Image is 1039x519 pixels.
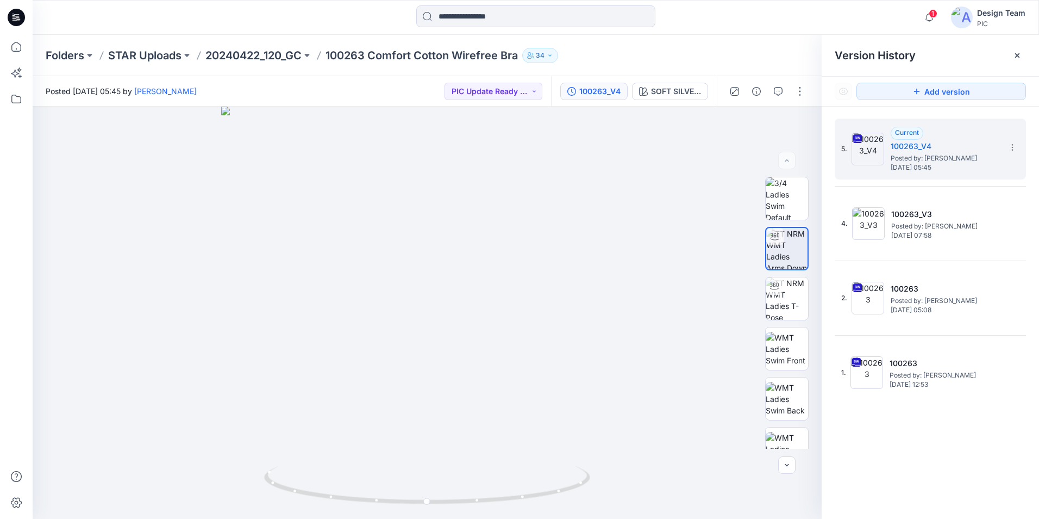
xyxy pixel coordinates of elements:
a: STAR Uploads [108,48,181,63]
a: [PERSON_NAME] [134,86,197,96]
span: Posted by: Nishadi J [890,370,998,381]
span: Posted by: Nishadi J [891,153,999,164]
span: Posted [DATE] 05:45 by [46,85,197,97]
span: Posted by: Nishadi J [891,221,1000,232]
button: Show Hidden Versions [835,83,852,100]
img: TT NRM WMT Ladies Arms Down [766,228,808,269]
span: Current [895,128,919,137]
h5: 100263_V3 [891,208,1000,221]
span: Posted by: Nishadi J [891,295,999,306]
span: Version History [835,49,916,62]
button: Details [748,83,765,100]
div: SOFT SILVER 1 [651,85,701,97]
h5: 100263 [890,357,998,370]
img: 100263 [850,356,883,389]
span: 2. [841,293,847,303]
span: [DATE] 05:08 [891,306,999,314]
img: 100263 [852,282,884,314]
img: WMT Ladies Swim Left [766,432,808,466]
div: PIC [977,20,1025,28]
span: 1. [841,368,846,378]
button: 100263_V4 [560,83,628,100]
p: 34 [536,50,544,61]
button: Close [1013,51,1022,60]
h5: 100263 [891,282,999,295]
h5: 100263_V4 [891,140,999,153]
button: 34 [522,48,558,63]
img: WMT Ladies Swim Front [766,332,808,366]
img: 3/4 Ladies Swim Default [766,177,808,220]
img: 100263_V4 [852,133,884,165]
span: 1 [929,9,937,18]
a: 20240422_120_GC [205,48,302,63]
img: avatar [951,7,973,28]
div: 100263_V4 [579,85,621,97]
span: 4. [841,219,848,228]
span: 5. [841,144,847,154]
span: [DATE] 12:53 [890,381,998,388]
button: Add version [856,83,1026,100]
a: Folders [46,48,84,63]
span: [DATE] 05:45 [891,164,999,171]
span: [DATE] 07:58 [891,232,1000,239]
img: 100263_V3 [852,207,885,240]
img: TT NRM WMT Ladies T-Pose [766,277,808,320]
button: SOFT SILVER 1 [632,83,708,100]
p: 100263 Comfort Cotton Wirefree Bra [326,48,518,63]
img: WMT Ladies Swim Back [766,382,808,416]
div: Design Team [977,7,1025,20]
